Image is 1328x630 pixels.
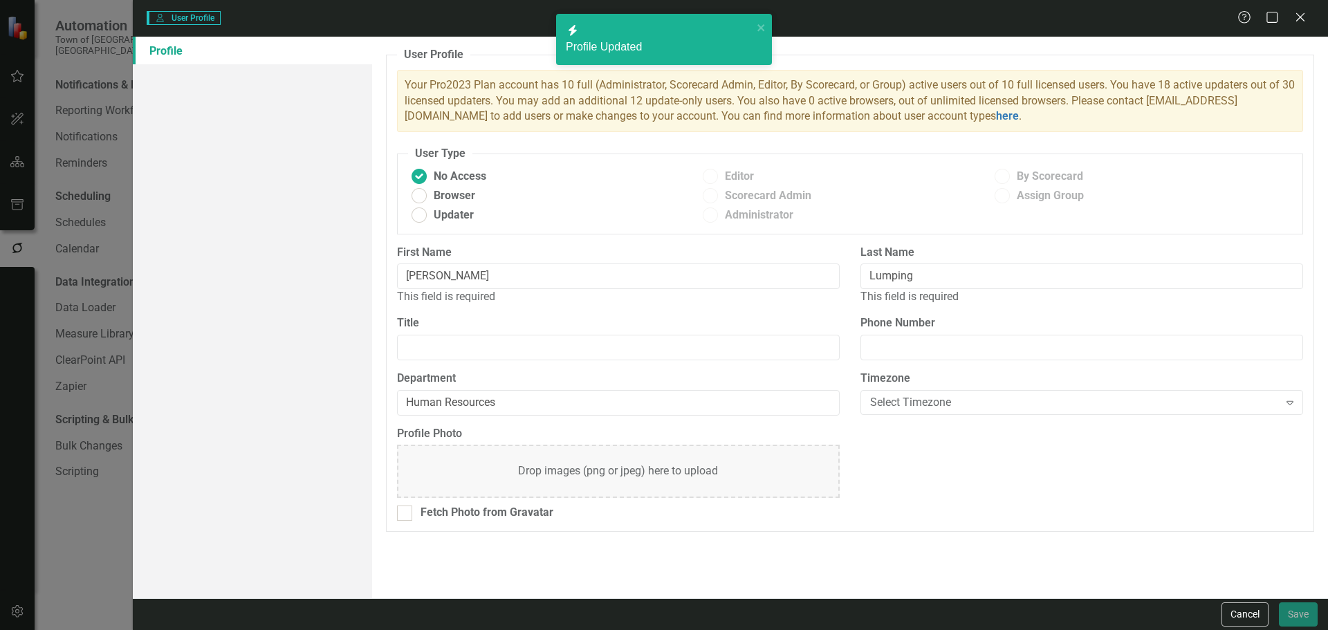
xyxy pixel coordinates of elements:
label: Title [397,315,840,331]
label: Department [397,371,840,387]
div: This field is required [397,289,840,305]
div: Fetch Photo from Gravatar [421,505,553,521]
label: Phone Number [860,315,1303,331]
label: First Name [397,245,452,261]
span: Your Pro2023 Plan account has 10 full (Administrator, Scorecard Admin, Editor, By Scorecard, or G... [405,78,1295,123]
label: Timezone [860,371,1303,387]
button: Save [1279,602,1318,627]
label: Profile Photo [397,426,840,442]
span: By Scorecard [1017,169,1083,185]
span: Editor [725,169,754,185]
div: Profile Updated [566,39,753,55]
button: close [757,19,766,35]
label: Last Name [860,245,914,261]
legend: User Type [408,146,472,162]
span: User Profile [147,11,221,25]
legend: User Profile [397,47,470,63]
div: Select Timezone [870,394,1279,410]
div: This field is required [860,289,1303,305]
a: Profile [133,37,372,64]
button: Cancel [1221,602,1269,627]
span: Administrator [725,207,793,223]
span: Updater [434,207,474,223]
a: here [996,109,1019,122]
span: Assign Group [1017,188,1084,204]
span: Scorecard Admin [725,188,811,204]
div: Drop images (png or jpeg) here to upload [518,463,718,479]
span: No Access [434,169,486,185]
span: Browser [434,188,475,204]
